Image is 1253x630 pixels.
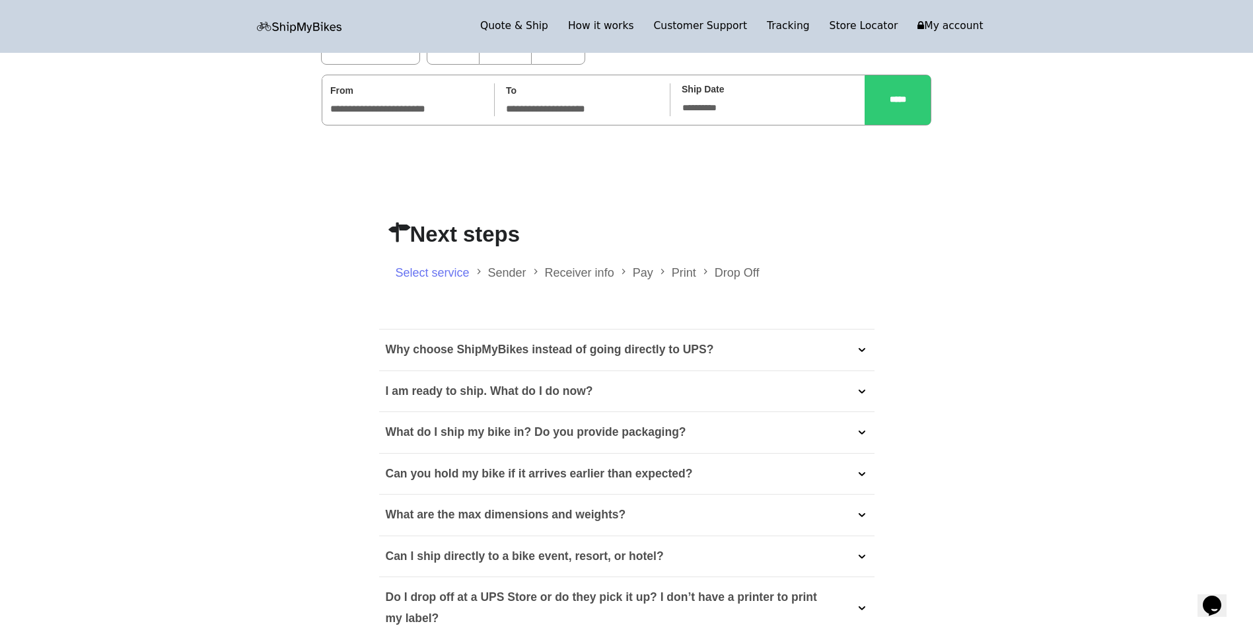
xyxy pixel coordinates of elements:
a: Tracking [757,17,820,36]
p: Can I ship directly to a bike event, resort, or hotel? [386,546,664,567]
a: My account [908,17,993,36]
label: To [506,83,517,99]
li: Print [672,261,715,283]
li: Receiver info [545,261,633,283]
a: Quote & Ship [470,17,558,36]
iframe: chat widget [1198,577,1240,617]
li: Pay [633,261,672,283]
label: From [330,83,353,99]
h2: Next steps [389,221,865,256]
p: Why choose ShipMyBikes instead of going directly to UPS? [386,339,714,361]
label: Ship Date [682,81,725,98]
img: letsbox [257,22,343,33]
p: What do I ship my bike in? Do you provide packaging? [386,422,686,443]
p: What are the max dimensions and weights? [386,505,626,526]
li: Drop Off [715,261,760,283]
li: Sender [488,261,545,283]
p: I am ready to ship. What do I do now? [386,381,593,402]
a: Customer Support [644,17,758,36]
a: Store Locator [820,17,908,36]
a: Select service [396,266,470,279]
p: Do I drop off at a UPS Store or do they pick it up? I don’t have a printer to print my label? [386,587,837,629]
a: How it works [558,17,644,36]
p: Can you hold my bike if it arrives earlier than expected? [386,464,693,485]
